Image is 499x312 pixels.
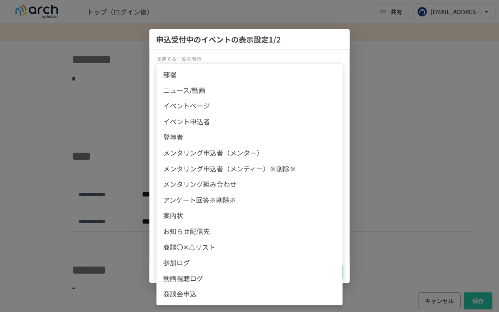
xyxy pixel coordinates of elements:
span: 部署 [163,69,336,80]
span: メンタリング申込者（メンター） [163,148,336,159]
span: 案内状 [163,210,336,221]
span: 商談〇✕△リスト [163,242,336,253]
span: メンタリング申込者（メンティー）※削除※ [163,164,336,174]
span: お知らせ配信先 [163,226,336,237]
span: 登壇者 [163,132,336,143]
span: 商談会申込 [163,289,336,299]
span: 参加ログ [163,257,336,268]
span: イベント申込者 [163,116,336,127]
span: ニュース/動画 [163,85,336,96]
span: 動画視聴ログ [163,273,336,284]
span: イベントページ [163,101,336,111]
span: アンケート回答※削除※ [163,195,336,206]
span: メンタリング組み合わせ [163,179,336,190]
